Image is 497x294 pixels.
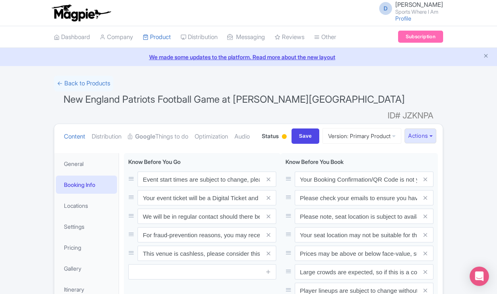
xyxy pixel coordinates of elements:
a: Product [143,26,171,48]
span: ID# JZKNPA [388,108,433,124]
small: Sports Where I Am [395,9,443,14]
div: Open Intercom Messenger [470,267,489,286]
a: ← Back to Products [54,76,113,91]
a: Locations [56,197,117,215]
a: Other [314,26,336,48]
span: [PERSON_NAME] [395,1,443,8]
img: logo-ab69f6fb50320c5b225c76a69d11143b.png [50,4,112,22]
a: Distribution [92,124,121,149]
span: Know Before You Go [128,158,181,165]
a: Settings [56,217,117,236]
a: Content [64,124,85,149]
a: Pricing [56,238,117,257]
a: Profile [395,15,411,22]
button: Actions [405,128,436,143]
a: Audio [234,124,250,149]
a: Messaging [227,26,265,48]
a: Subscription [398,31,443,43]
a: Booking Info [56,176,117,194]
a: D [PERSON_NAME] Sports Where I Am [374,2,443,14]
a: Distribution [181,26,218,48]
span: Status [262,132,279,140]
a: Gallery [56,259,117,277]
a: We made some updates to the platform. Read more about the new layout [5,53,492,61]
a: GoogleThings to do [128,124,188,149]
a: Dashboard [54,26,90,48]
a: Version: Primary Product [322,128,401,144]
a: Reviews [275,26,304,48]
button: Close announcement [483,52,489,61]
input: Save [292,128,320,144]
strong: Google [135,132,155,141]
div: Building [280,131,288,143]
span: New England Patriots Football Game at [PERSON_NAME][GEOGRAPHIC_DATA] [64,93,405,105]
span: D [379,2,392,15]
a: Optimization [195,124,228,149]
a: General [56,155,117,173]
span: Know Before You Book [285,158,344,165]
a: Company [100,26,133,48]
